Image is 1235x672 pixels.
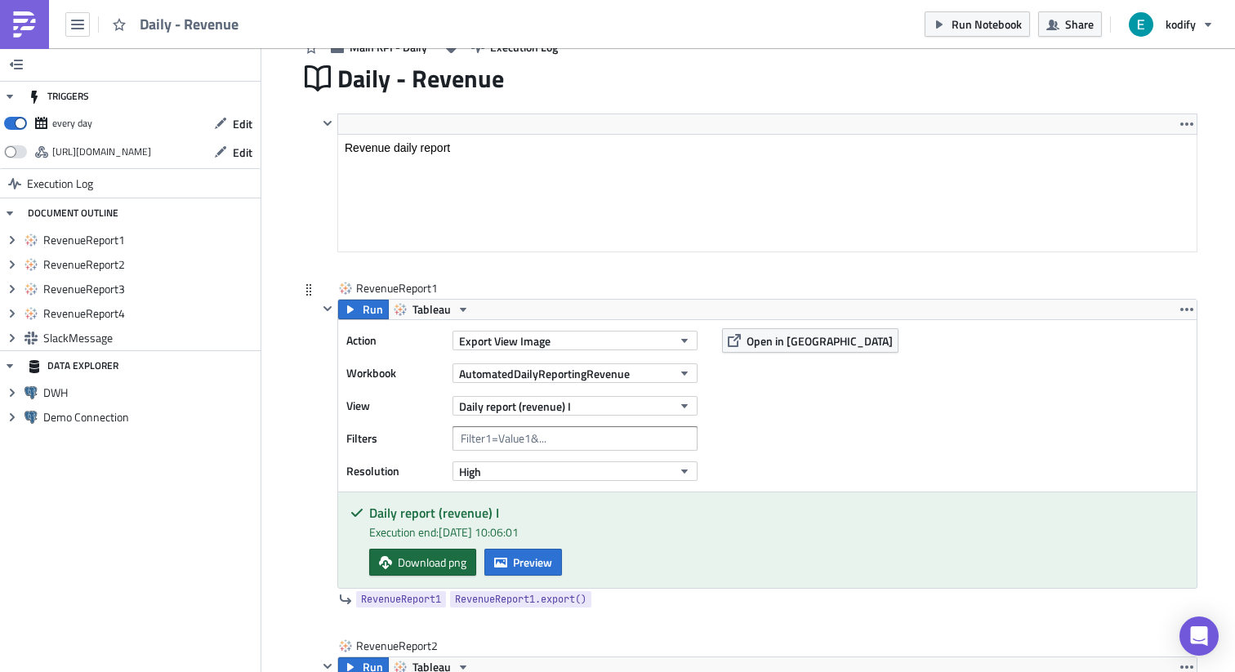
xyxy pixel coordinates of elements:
a: Download png [369,549,476,576]
span: kodify [1166,16,1196,33]
a: RevenueReport1.export() [450,591,591,607]
button: Hide content [318,113,337,133]
label: Resolution [346,459,444,483]
div: DATA EXPLORER [28,351,118,381]
span: RevenueReport1.export() [455,591,586,607]
div: TRIGGERS [28,82,89,111]
span: Run Notebook [952,16,1022,33]
span: RevenueReport3 [43,282,256,296]
span: Run [363,300,383,319]
span: RevenueReport2 [356,638,439,654]
img: Avatar [1127,11,1155,38]
span: Daily - Revenue [337,63,506,94]
button: Edit [206,140,261,165]
label: View [346,394,444,418]
span: AutomatedDailyReportingRevenue [459,365,630,382]
span: High [459,463,481,480]
span: Export View Image [459,332,551,349]
label: Filters [346,426,444,451]
label: Action [346,328,444,353]
a: RevenueReport1 [356,591,446,607]
p: Daily Revenue Report. [7,7,818,20]
span: Tableau [412,300,451,319]
button: Hide content [318,299,337,318]
img: PushMetrics [11,11,38,38]
button: Open in [GEOGRAPHIC_DATA] [722,328,898,353]
span: SlackMessage [43,331,256,345]
button: kodify [1119,7,1223,42]
button: Run [338,300,389,319]
span: RevenueReport4 [43,306,256,321]
button: Daily report (revenue) I [453,396,698,416]
button: Preview [484,549,562,576]
label: Workbook [346,361,444,385]
body: Rich Text Area. Press ALT-0 for help. [7,7,818,20]
h5: Daily report (revenue) I [369,506,1184,519]
span: Daily report (revenue) I [459,398,571,415]
div: Execution end: [DATE] 10:06:01 [369,523,1184,541]
div: DOCUMENT OUTLINE [28,198,118,228]
span: Share [1065,16,1094,33]
span: Daily - Revenue [140,15,240,33]
button: High [453,461,698,481]
button: Share [1038,11,1102,37]
iframe: Rich Text Area [338,135,1197,251]
span: RevenueReport1 [43,233,256,247]
span: DWH [43,385,256,400]
button: AutomatedDailyReportingRevenue [453,363,698,383]
span: Execution Log [27,169,93,198]
div: https://pushmetrics.io/api/v1/report/akLK7VOL8B/webhook?token=2c89cd8b996f41dd9e3ed865bf74c885 [52,140,151,164]
input: Filter1=Value1&... [453,426,698,451]
div: Open Intercom Messenger [1179,616,1219,656]
div: every day [52,111,92,136]
span: Download png [398,554,466,571]
span: RevenueReport1 [361,591,441,607]
span: Demo Connection [43,410,256,425]
span: Edit [233,144,252,161]
button: Edit [206,111,261,136]
button: Run Notebook [925,11,1030,37]
button: Export View Image [453,331,698,350]
span: RevenueReport2 [43,257,256,272]
span: RevenueReport1 [356,280,439,296]
span: Edit [233,115,252,132]
span: Open in [GEOGRAPHIC_DATA] [747,332,893,349]
span: Preview [513,554,552,571]
button: Tableau [388,300,475,319]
